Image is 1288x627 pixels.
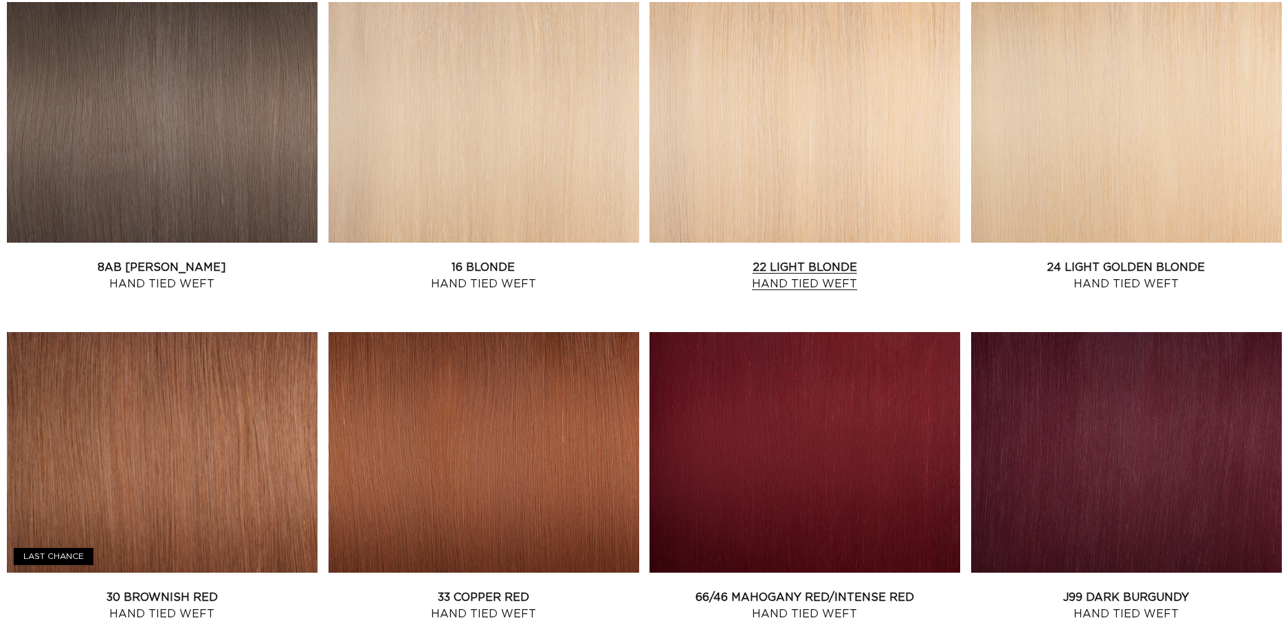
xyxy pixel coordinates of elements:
a: 30 Brownish Red Hand Tied Weft [7,589,318,622]
a: 16 Blonde Hand Tied Weft [329,259,639,292]
a: 22 Light Blonde Hand Tied Weft [649,259,960,292]
a: 8AB [PERSON_NAME] Hand Tied Weft [7,259,318,292]
a: 33 Copper Red Hand Tied Weft [329,589,639,622]
a: 24 Light Golden Blonde Hand Tied Weft [971,259,1282,292]
a: 66/46 Mahogany Red/Intense Red Hand Tied Weft [649,589,960,622]
a: J99 Dark Burgundy Hand Tied Weft [971,589,1282,622]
